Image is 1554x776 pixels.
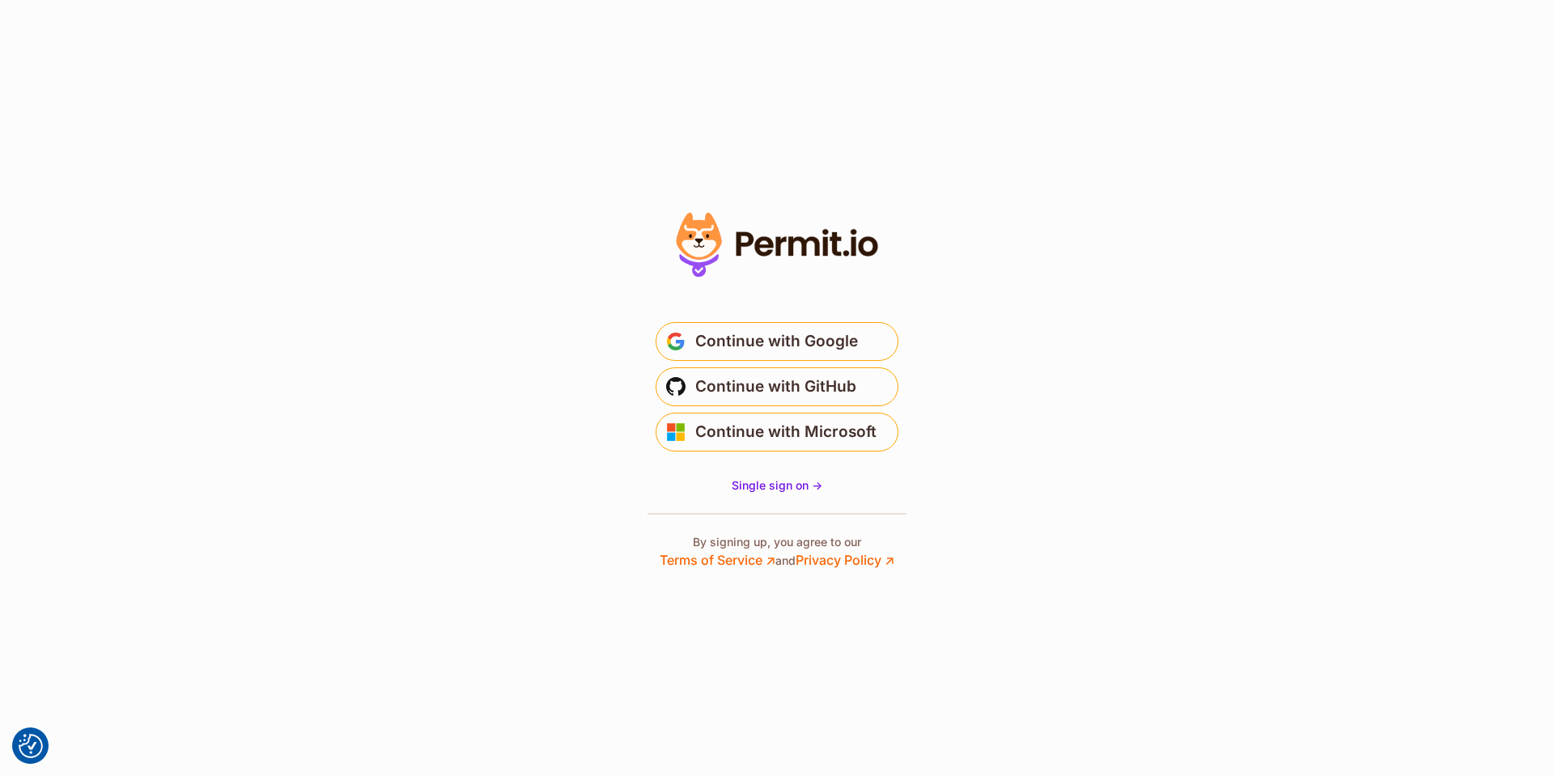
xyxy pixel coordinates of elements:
img: Revisit consent button [19,734,43,758]
button: Continue with GitHub [656,367,898,406]
a: Terms of Service ↗ [660,552,775,568]
button: Consent Preferences [19,734,43,758]
span: Continue with GitHub [695,374,856,400]
p: By signing up, you agree to our and [660,534,894,570]
button: Continue with Microsoft [656,413,898,452]
a: Privacy Policy ↗ [796,552,894,568]
span: Continue with Google [695,329,858,354]
button: Continue with Google [656,322,898,361]
span: Continue with Microsoft [695,419,877,445]
span: Single sign on -> [732,478,822,492]
a: Single sign on -> [732,477,822,494]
